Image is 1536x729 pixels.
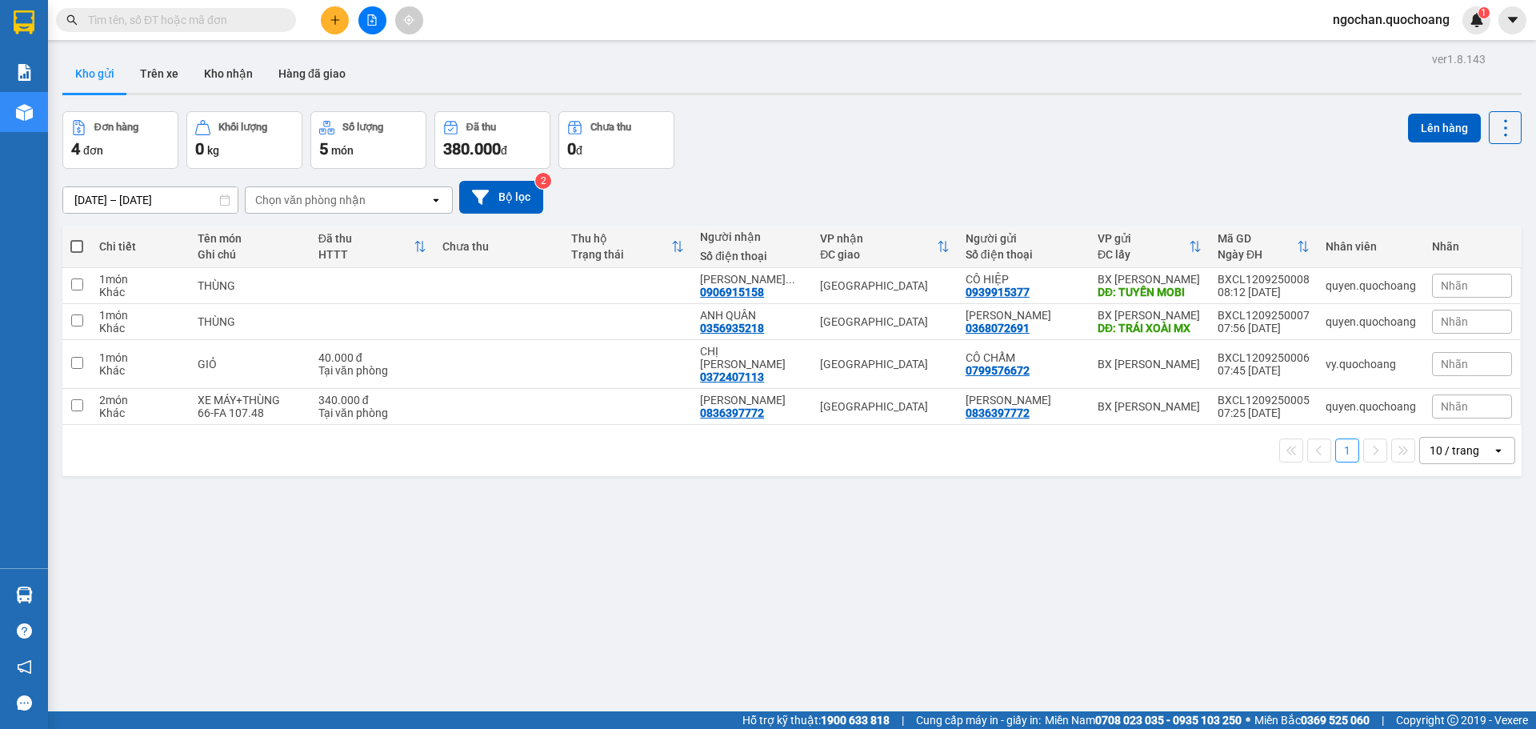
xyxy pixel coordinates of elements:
div: BX [PERSON_NAME] [1098,358,1202,371]
button: Đơn hàng4đơn [62,111,178,169]
span: aim [403,14,414,26]
button: 1 [1335,439,1359,463]
div: XE MÁY+THÙNG [198,394,302,407]
div: BXCL1209250005 [1218,394,1310,407]
sup: 1 [1478,7,1490,18]
span: | [902,711,904,729]
button: file-add [358,6,386,34]
span: Hỗ trợ kỹ thuật: [742,711,890,729]
div: THÙNG [198,315,302,328]
button: Lên hàng [1408,114,1481,142]
span: 0 [195,139,204,158]
span: | [1382,711,1384,729]
img: warehouse-icon [16,104,33,121]
div: Người gửi [966,232,1082,245]
span: Miền Bắc [1254,711,1370,729]
span: search [66,14,78,26]
div: Chi tiết [99,240,182,253]
button: Số lượng5món [310,111,426,169]
span: đ [576,144,582,157]
img: solution-icon [16,64,33,81]
span: notification [17,659,32,675]
div: VP gửi [1098,232,1189,245]
div: 0368072691 [966,322,1030,334]
div: [GEOGRAPHIC_DATA] [820,400,950,413]
div: 07:56 [DATE] [1218,322,1310,334]
button: Hàng đã giao [266,54,358,93]
span: Nhãn [1441,279,1468,292]
div: quyen.quochoang [1326,400,1416,413]
div: 07:45 [DATE] [1218,364,1310,377]
div: quyen.quochoang [1326,279,1416,292]
div: 0906915158 [700,286,764,298]
div: 0939915377 [966,286,1030,298]
div: 2 món [99,394,182,407]
button: aim [395,6,423,34]
span: đơn [83,144,103,157]
div: Khác [99,322,182,334]
img: warehouse-icon [16,587,33,603]
span: Cung cấp máy in - giấy in: [916,711,1041,729]
div: Tại văn phòng [318,364,426,377]
span: Nhãn [1441,358,1468,371]
div: Ghi chú [198,248,302,261]
strong: 0708 023 035 - 0935 103 250 [1095,714,1242,727]
span: 4 [71,139,80,158]
div: VP nhận [820,232,937,245]
div: Người nhận [700,230,804,243]
div: Trạng thái [571,248,671,261]
div: BX [PERSON_NAME] [1098,309,1202,322]
span: món [331,144,354,157]
div: GIỎ [198,358,302,371]
span: Miền Nam [1045,711,1242,729]
button: Trên xe [127,54,191,93]
div: Khác [99,364,182,377]
div: 1 món [99,351,182,364]
span: ... [786,273,795,286]
th: Toggle SortBy [812,226,958,268]
div: ANH VINH [966,394,1082,407]
span: plus [330,14,341,26]
span: caret-down [1506,13,1520,27]
div: 1 món [99,273,182,286]
div: 340.000 đ [318,394,426,407]
div: 1 món [99,309,182,322]
div: ĐC lấy [1098,248,1189,261]
span: question-circle [17,623,32,639]
div: BX [PERSON_NAME] [1098,273,1202,286]
span: copyright [1447,715,1458,726]
div: 0799576672 [966,364,1030,377]
span: file-add [366,14,378,26]
div: 07:25 [DATE] [1218,407,1310,419]
strong: 1900 633 818 [821,714,890,727]
div: [GEOGRAPHIC_DATA] [820,358,950,371]
div: [GEOGRAPHIC_DATA] [820,279,950,292]
div: Đã thu [318,232,414,245]
span: đ [501,144,507,157]
svg: open [1492,444,1505,457]
span: 1 [1481,7,1486,18]
div: Số điện thoại [700,250,804,262]
strong: 0369 525 060 [1301,714,1370,727]
div: BXCL1209250007 [1218,309,1310,322]
img: logo-vxr [14,10,34,34]
div: ANH VINH [700,394,804,407]
div: 40.000 đ [318,351,426,364]
div: 10 / trang [1430,443,1479,459]
sup: 2 [535,173,551,189]
div: Mã GD [1218,232,1297,245]
span: ngochan.quochoang [1320,10,1462,30]
div: [GEOGRAPHIC_DATA] [820,315,950,328]
div: Đã thu [466,122,496,133]
div: 0836397772 [700,407,764,419]
div: Khác [99,286,182,298]
div: Nhãn [1432,240,1512,253]
div: Nhân viên [1326,240,1416,253]
button: Khối lượng0kg [186,111,302,169]
span: 5 [319,139,328,158]
div: ANH QUÂN [700,309,804,322]
span: kg [207,144,219,157]
div: Ngày ĐH [1218,248,1297,261]
div: 08:12 [DATE] [1218,286,1310,298]
div: BXCL1209250006 [1218,351,1310,364]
